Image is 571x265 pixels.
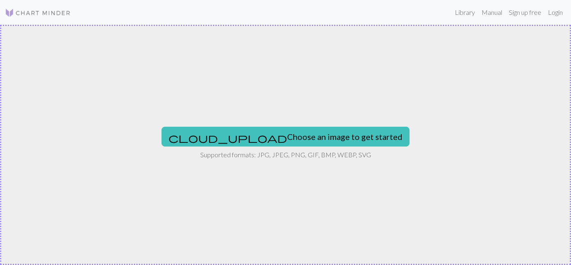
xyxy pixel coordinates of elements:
[200,150,371,160] p: Supported formats: JPG, JPEG, PNG, GIF, BMP, WEBP, SVG
[161,127,410,147] button: Choose an image to get started
[505,4,545,21] a: Sign up free
[5,8,71,18] img: Logo
[478,4,505,21] a: Manual
[452,4,478,21] a: Library
[545,4,566,21] a: Login
[168,132,287,144] span: cloud_upload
